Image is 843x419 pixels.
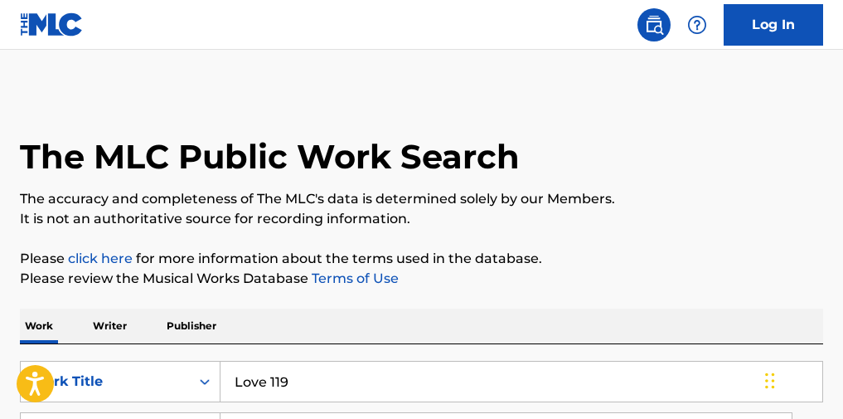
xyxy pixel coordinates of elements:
[724,4,823,46] a: Log In
[760,339,843,419] iframe: Chat Widget
[681,8,714,41] div: Help
[20,309,58,343] p: Work
[637,8,671,41] a: Public Search
[31,372,180,392] div: Work Title
[20,209,823,229] p: It is not an authoritative source for recording information.
[88,309,132,343] p: Writer
[687,15,707,35] img: help
[20,12,84,37] img: MLC Logo
[308,270,399,286] a: Terms of Use
[162,309,221,343] p: Publisher
[765,356,775,406] div: Drag
[20,136,520,178] h1: The MLC Public Work Search
[20,269,823,289] p: Please review the Musical Works Database
[20,189,823,209] p: The accuracy and completeness of The MLC's data is determined solely by our Members.
[20,249,823,269] p: Please for more information about the terms used in the database.
[68,251,133,266] a: click here
[644,15,664,35] img: search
